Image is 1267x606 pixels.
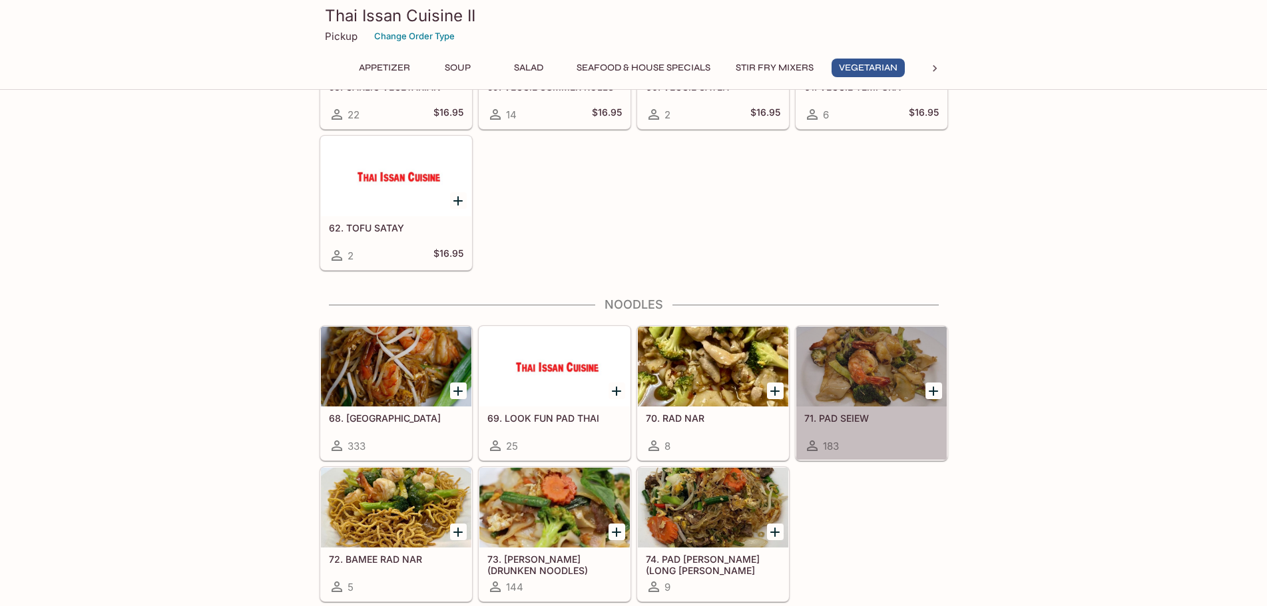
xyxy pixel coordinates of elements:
[664,581,670,593] span: 9
[832,59,905,77] button: Vegetarian
[348,440,366,452] span: 333
[321,136,471,216] div: 62. TOFU SATAY
[329,412,463,424] h5: 68. [GEOGRAPHIC_DATA]
[823,440,839,452] span: 183
[915,59,975,77] button: Noodles
[925,382,942,399] button: Add 71. PAD SEIEW
[450,524,467,540] button: Add 72. BAMEE RAD NAR
[592,106,622,122] h5: $16.95
[767,382,784,399] button: Add 70. RAD NAR
[646,412,780,424] h5: 70. RAD NAR
[638,327,788,406] div: 70. RAD NAR
[329,222,463,233] h5: 62. TOFU SATAY
[479,467,631,601] a: 73. [PERSON_NAME] (DRUNKEN NOODLES)144
[433,106,463,122] h5: $16.95
[329,553,463,565] h5: 72. BAMEE RAD NAR
[609,382,625,399] button: Add 69. LOOK FUN PAD THAI
[796,327,947,406] div: 71. PAD SEIEW
[450,192,467,209] button: Add 62. TOFU SATAY
[325,30,358,43] p: Pickup
[637,467,789,601] a: 74. PAD [PERSON_NAME] (LONG [PERSON_NAME] NOODLE)9
[804,412,939,424] h5: 71. PAD SEIEW
[433,247,463,263] h5: $16.95
[320,467,472,601] a: 72. BAMEE RAD NAR5
[646,553,780,575] h5: 74. PAD [PERSON_NAME] (LONG [PERSON_NAME] NOODLE)
[450,382,467,399] button: Add 68. PAD THAI
[664,440,670,452] span: 8
[321,468,471,547] div: 72. BAMEE RAD NAR
[325,5,943,26] h3: Thai Issan Cuisine II
[320,326,472,460] a: 68. [GEOGRAPHIC_DATA]333
[506,581,523,593] span: 144
[348,249,354,262] span: 2
[750,106,780,122] h5: $16.95
[609,524,625,540] button: Add 73. KEE MAO (DRUNKEN NOODLES)
[506,108,517,121] span: 14
[321,327,471,406] div: 68. PAD THAI
[823,108,829,121] span: 6
[767,524,784,540] button: Add 74. PAD WOON SEN (LONG RICE NOODLE)
[368,26,461,47] button: Change Order Type
[320,297,948,312] h4: Noodles
[352,59,417,77] button: Appetizer
[569,59,718,77] button: Seafood & House Specials
[909,106,939,122] h5: $16.95
[637,326,789,460] a: 70. RAD NAR8
[796,326,947,460] a: 71. PAD SEIEW183
[428,59,488,77] button: Soup
[506,440,518,452] span: 25
[479,326,631,460] a: 69. LOOK FUN PAD THAI25
[728,59,821,77] button: Stir Fry Mixers
[348,108,360,121] span: 22
[638,468,788,547] div: 74. PAD WOON SEN (LONG RICE NOODLE)
[487,553,622,575] h5: 73. [PERSON_NAME] (DRUNKEN NOODLES)
[320,136,472,270] a: 62. TOFU SATAY2$16.95
[479,327,630,406] div: 69. LOOK FUN PAD THAI
[664,108,670,121] span: 2
[479,468,630,547] div: 73. KEE MAO (DRUNKEN NOODLES)
[348,581,354,593] span: 5
[487,412,622,424] h5: 69. LOOK FUN PAD THAI
[499,59,559,77] button: Salad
